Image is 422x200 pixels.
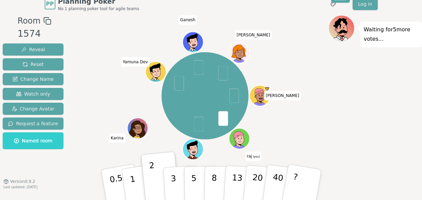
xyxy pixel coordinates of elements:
[8,120,58,127] span: Request a feature
[10,179,35,184] span: Version 0.9.2
[3,132,63,149] button: Named room
[179,15,197,25] span: Click to change your name
[3,58,63,70] button: Reset
[12,76,54,82] span: Change Name
[264,86,269,91] span: Patrick is the host
[235,30,272,40] span: Click to change your name
[3,43,63,56] button: Reveal
[17,27,51,41] div: 1574
[364,25,419,44] p: Waiting for 5 more votes...
[3,73,63,85] button: Change Name
[16,91,50,97] span: Watch only
[252,156,260,159] span: (you)
[3,185,38,189] span: Last updated: [DATE]
[12,105,55,112] span: Change Avatar
[58,6,139,11] span: No.1 planning poker tool for agile teams
[3,103,63,115] button: Change Avatar
[3,118,63,130] button: Request a feature
[121,57,150,67] span: Click to change your name
[3,88,63,100] button: Watch only
[264,91,301,100] span: Click to change your name
[229,129,249,148] button: Click to change your avatar
[109,134,125,143] span: Click to change your name
[148,161,157,197] p: 2
[245,152,262,161] span: Click to change your name
[14,137,52,144] span: Named room
[22,61,44,68] span: Reset
[21,46,45,53] span: Reveal
[3,179,35,184] button: Version0.9.2
[17,15,40,27] span: Room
